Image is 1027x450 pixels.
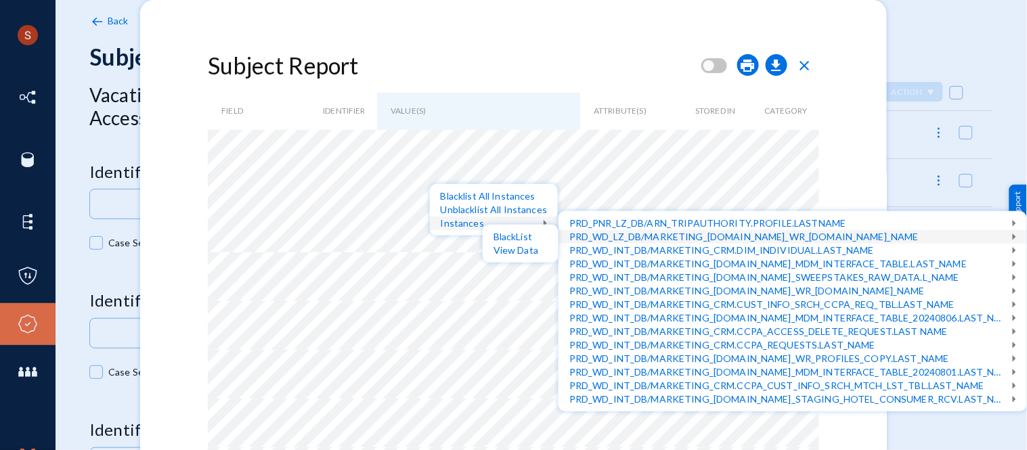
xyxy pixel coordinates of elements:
[559,284,1027,298] div: PRD_WD_INT_DB/MARKETING_[DOMAIN_NAME]_WR_[DOMAIN_NAME]_NAME
[430,217,559,230] div: Instances
[483,244,559,257] div: View Data
[559,365,1027,379] div: PRD_WD_INT_DB/MARKETING_[DOMAIN_NAME]_MDM_INTERFACE_TABLE_20240801.LAST_NAME
[559,217,1027,230] div: PRD_PNR_LZ_DB/ARN_TRIPAUTHORITY.PROFILE.LASTNAME
[559,392,1027,406] div: PRD_WD_INT_DB/MARKETING_[DOMAIN_NAME]_STAGING_HOTEL_CONSUMER_RCV.LAST_NAME
[430,189,559,203] div: Blacklist All Instances
[430,203,559,217] div: Unblacklist All Instances
[483,230,559,244] div: BlackList
[559,230,1027,244] div: PRD_WD_LZ_DB/MARKETING_[DOMAIN_NAME]_WR_[DOMAIN_NAME]_NAME
[559,379,1027,392] div: PRD_WD_INT_DB/MARKETING_CRM.CCPA_CUST_INFO_SRCH_MTCH_LST_TBL.LAST_NAME
[559,311,1027,325] div: PRD_WD_INT_DB/MARKETING_[DOMAIN_NAME]_MDM_INTERFACE_TABLE_20240806.LAST_NAME
[559,244,1027,257] div: PRD_WD_INT_DB/MARKETING_CRM.DIM_INDIVIDUAL.LAST_NAME
[559,352,1027,365] div: PRD_WD_INT_DB/MARKETING_[DOMAIN_NAME]_WR_PROFILES_COPY.LAST_NAME
[559,271,1027,284] div: PRD_WD_INT_DB/MARKETING_[DOMAIN_NAME]_SWEEPSTAKES_RAW_DATA.L_NAME
[559,325,1027,338] div: PRD_WD_INT_DB/MARKETING_CRM.CCPA_ACCESS_DELETE_REQUEST.LAST NAME
[559,338,1027,352] div: PRD_WD_INT_DB/MARKETING_CRM.CCPA_REQUESTS.LAST_NAME
[559,257,1027,271] div: PRD_WD_INT_DB/MARKETING_[DOMAIN_NAME]_MDM_INTERFACE_TABLE.LAST_NAME
[559,298,1027,311] div: PRD_WD_INT_DB/MARKETING_CRM.CUST_INFO_SRCH_CCPA_REQ_TBL.LAST_NAME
